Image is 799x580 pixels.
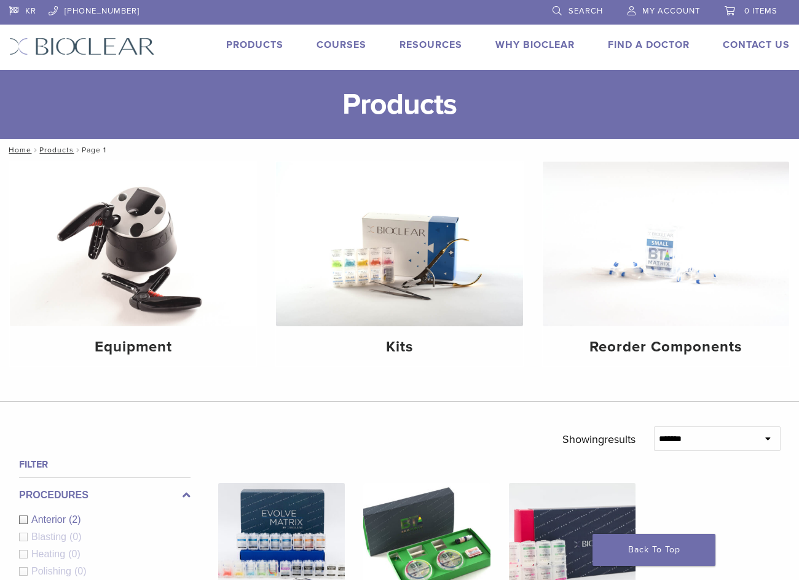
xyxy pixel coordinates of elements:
span: Search [569,6,603,16]
a: Back To Top [592,534,715,566]
a: Products [39,146,74,154]
p: Showing results [562,426,636,452]
span: Blasting [31,531,69,542]
h4: Kits [286,336,513,358]
span: My Account [642,6,700,16]
span: / [74,147,82,153]
a: Resources [399,39,462,51]
a: Why Bioclear [495,39,575,51]
a: Reorder Components [543,162,789,366]
h4: Equipment [20,336,246,358]
span: (0) [74,566,87,576]
h4: Reorder Components [553,336,779,358]
a: Home [5,146,31,154]
span: (0) [68,549,81,559]
span: Anterior [31,514,69,525]
a: Products [226,39,283,51]
span: Polishing [31,566,74,576]
img: Kits [276,162,522,326]
label: Procedures [19,488,191,503]
span: 0 items [744,6,777,16]
img: Reorder Components [543,162,789,326]
span: Heating [31,549,68,559]
a: Kits [276,162,522,366]
img: Bioclear [9,37,155,55]
a: Courses [317,39,366,51]
a: Contact Us [723,39,790,51]
span: / [31,147,39,153]
a: Find A Doctor [608,39,690,51]
a: Equipment [10,162,256,366]
img: Equipment [10,162,256,326]
span: (2) [69,514,81,525]
h4: Filter [19,457,191,472]
span: (0) [69,531,82,542]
